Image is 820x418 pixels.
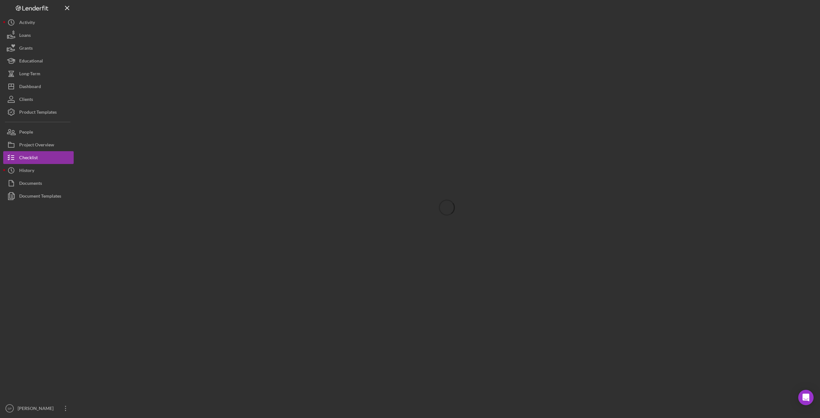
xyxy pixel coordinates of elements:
[3,80,74,93] button: Dashboard
[19,42,33,56] div: Grants
[19,190,61,204] div: Document Templates
[19,164,34,178] div: History
[19,126,33,140] div: People
[8,407,12,410] text: SP
[3,54,74,67] button: Educational
[3,16,74,29] button: Activity
[19,106,57,120] div: Product Templates
[3,402,74,415] button: SP[PERSON_NAME]
[3,151,74,164] button: Checklist
[19,80,41,94] div: Dashboard
[3,126,74,138] button: People
[3,177,74,190] button: Documents
[3,190,74,202] button: Document Templates
[19,16,35,30] div: Activity
[19,177,42,191] div: Documents
[3,93,74,106] button: Clients
[19,29,31,43] div: Loans
[19,54,43,69] div: Educational
[3,42,74,54] button: Grants
[19,67,40,82] div: Long-Term
[16,402,58,416] div: [PERSON_NAME]
[798,390,814,405] div: Open Intercom Messenger
[3,138,74,151] button: Project Overview
[19,151,38,166] div: Checklist
[19,138,54,153] div: Project Overview
[3,29,74,42] button: Loans
[3,67,74,80] button: Long-Term
[3,106,74,119] button: Product Templates
[19,93,33,107] div: Clients
[3,164,74,177] button: History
